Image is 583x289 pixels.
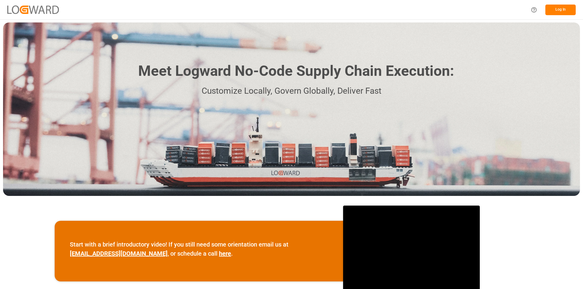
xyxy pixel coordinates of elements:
[219,250,231,257] a: here
[7,5,59,14] img: Logward_new_orange.png
[70,240,328,258] p: Start with a brief introductory video! If you still need some orientation email us at , or schedu...
[70,250,168,257] a: [EMAIL_ADDRESS][DOMAIN_NAME]
[527,3,541,17] button: Help Center
[129,84,454,98] p: Customize Locally, Govern Globally, Deliver Fast
[138,60,454,82] h1: Meet Logward No-Code Supply Chain Execution:
[545,5,576,15] button: Log In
